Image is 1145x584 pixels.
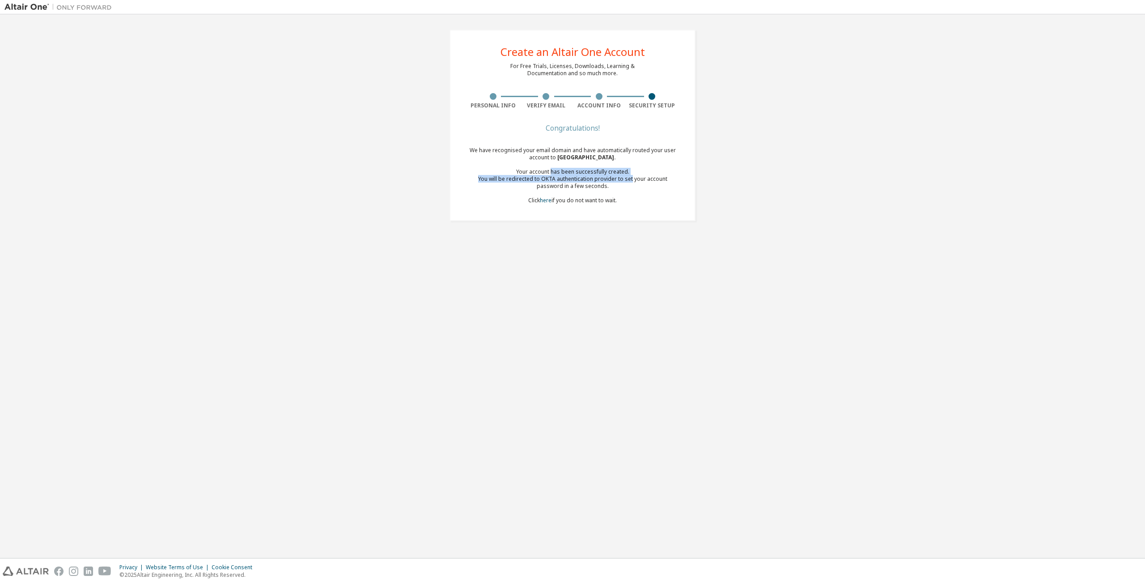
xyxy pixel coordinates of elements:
img: facebook.svg [54,567,64,576]
div: Personal Info [466,102,520,109]
div: You will be redirected to OKTA authentication provider to set your account password in a few seco... [466,175,679,190]
div: For Free Trials, Licenses, Downloads, Learning & Documentation and so much more. [510,63,635,77]
img: youtube.svg [98,567,111,576]
img: Altair One [4,3,116,12]
div: Cookie Consent [212,564,258,571]
a: here [540,196,551,204]
div: Website Terms of Use [146,564,212,571]
div: Security Setup [626,102,679,109]
img: linkedin.svg [84,567,93,576]
img: altair_logo.svg [3,567,49,576]
div: Account Info [572,102,626,109]
div: Verify Email [520,102,573,109]
div: Congratulations! [466,125,679,131]
p: © 2025 Altair Engineering, Inc. All Rights Reserved. [119,571,258,579]
div: Privacy [119,564,146,571]
div: We have recognised your email domain and have automatically routed your user account to Click if ... [466,147,679,204]
img: instagram.svg [69,567,78,576]
div: Your account has been successfully created. [466,168,679,175]
div: Create an Altair One Account [500,47,645,57]
span: [GEOGRAPHIC_DATA] . [557,153,616,161]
